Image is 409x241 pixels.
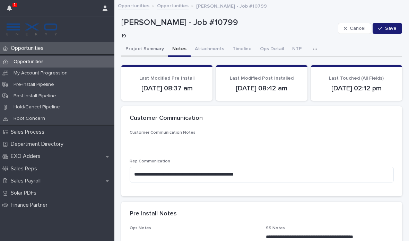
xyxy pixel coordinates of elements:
button: NTP [288,42,306,57]
button: Ops Detail [256,42,288,57]
span: Last Modified Pre Install [139,76,194,81]
span: Customer Communication Notes [130,131,195,135]
span: Last Touched (All Fields) [329,76,384,81]
button: Project Summary [121,42,168,57]
p: Department Directory [8,141,69,148]
p: Roof Concern [8,116,51,122]
p: Pre-Install Pipeline [8,82,60,88]
span: Cancel [350,26,365,31]
span: SS Notes [266,226,285,230]
span: Rep Communication [130,159,170,163]
button: Cancel [338,23,371,34]
p: [DATE] 02:12 pm [319,84,394,92]
p: [PERSON_NAME] - Job #10799 [196,2,267,9]
button: Save [373,23,402,34]
h2: Pre Install Notes [130,210,177,218]
img: FKS5r6ZBThi8E5hshIGi [6,23,58,36]
p: Sales Payroll [8,178,46,184]
h2: Customer Communication [130,115,203,122]
p: [DATE] 08:37 am [130,84,204,92]
p: Hold/Cancel Pipeline [8,104,66,110]
p: Sales Process [8,129,50,135]
button: Notes [168,42,191,57]
p: Finance Partner [8,202,53,208]
p: EXO Adders [8,153,46,160]
p: Opportunities [8,45,49,52]
button: Attachments [191,42,228,57]
button: Timeline [228,42,256,57]
span: Last Modified Post Installed [230,76,294,81]
span: Ops Notes [130,226,151,230]
p: 1 [14,2,16,7]
p: My Account Progression [8,70,73,76]
p: [PERSON_NAME] - Job #10799 [121,18,335,28]
div: 1 [7,4,16,17]
p: Solar PDFs [8,190,42,196]
a: Opportunities [118,1,149,9]
a: Opportunities [157,1,189,9]
p: [DATE] 08:42 am [224,84,299,92]
p: Post-Install Pipeline [8,93,62,99]
p: Sales Reps [8,166,43,172]
p: 19 [121,33,332,39]
p: Opportunities [8,59,49,65]
span: Save [385,26,397,31]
